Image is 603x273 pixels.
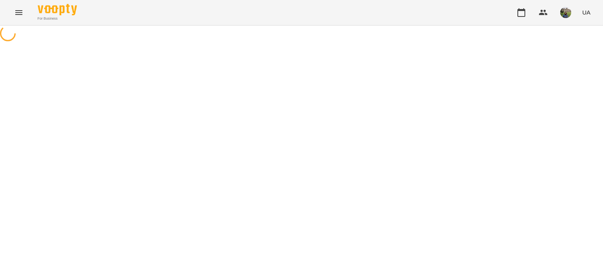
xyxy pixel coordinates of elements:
[9,3,28,22] button: Menu
[579,5,594,20] button: UA
[38,16,77,21] span: For Business
[38,4,77,15] img: Voopty Logo
[560,7,571,18] img: f01d4343db5c932fedd74e1c54090270.jpg
[582,8,590,16] span: UA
